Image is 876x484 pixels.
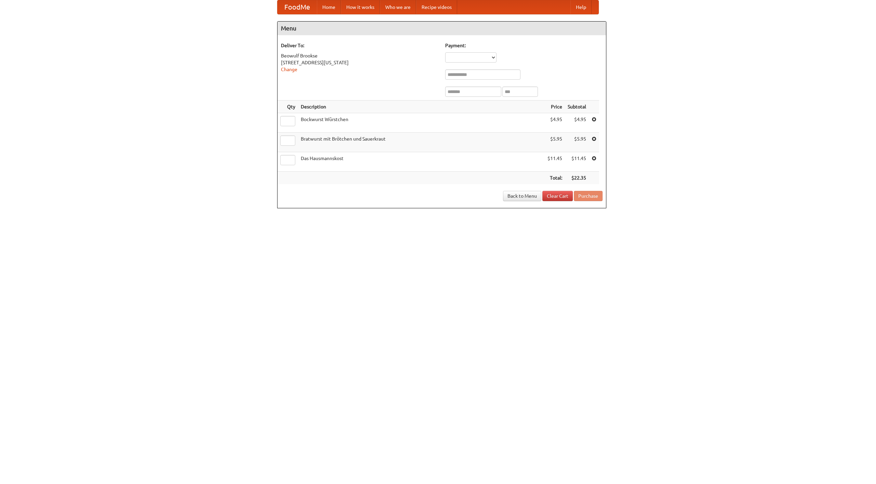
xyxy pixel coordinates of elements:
[545,152,565,172] td: $11.45
[445,42,603,49] h5: Payment:
[542,191,573,201] a: Clear Cart
[545,101,565,113] th: Price
[298,113,545,133] td: Bockwurst Würstchen
[565,172,589,184] th: $22.35
[503,191,541,201] a: Back to Menu
[565,133,589,152] td: $5.95
[298,101,545,113] th: Description
[545,113,565,133] td: $4.95
[380,0,416,14] a: Who we are
[574,191,603,201] button: Purchase
[545,133,565,152] td: $5.95
[278,0,317,14] a: FoodMe
[545,172,565,184] th: Total:
[278,101,298,113] th: Qty
[317,0,341,14] a: Home
[281,52,438,59] div: Beowulf Brookse
[298,152,545,172] td: Das Hausmannskost
[565,113,589,133] td: $4.95
[281,67,297,72] a: Change
[341,0,380,14] a: How it works
[298,133,545,152] td: Bratwurst mit Brötchen und Sauerkraut
[281,59,438,66] div: [STREET_ADDRESS][US_STATE]
[416,0,457,14] a: Recipe videos
[570,0,592,14] a: Help
[278,22,606,35] h4: Menu
[565,101,589,113] th: Subtotal
[281,42,438,49] h5: Deliver To:
[565,152,589,172] td: $11.45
